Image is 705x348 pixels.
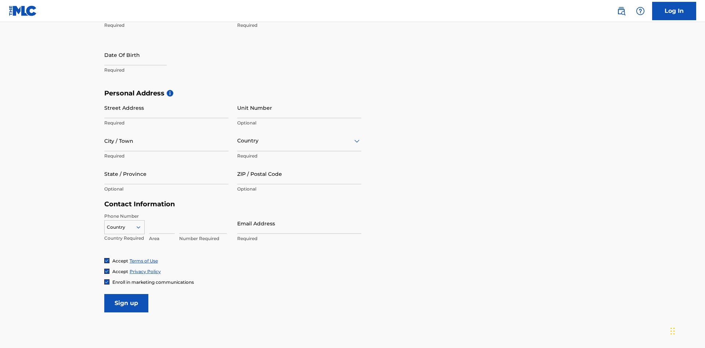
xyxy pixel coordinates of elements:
[104,89,601,98] h5: Personal Address
[149,235,175,242] p: Area
[130,269,161,274] a: Privacy Policy
[237,120,361,126] p: Optional
[237,186,361,192] p: Optional
[104,22,228,29] p: Required
[130,258,158,264] a: Terms of Use
[104,120,228,126] p: Required
[104,235,145,242] p: Country Required
[104,153,228,159] p: Required
[633,4,648,18] div: Help
[237,22,361,29] p: Required
[614,4,629,18] a: Public Search
[104,67,228,73] p: Required
[9,6,37,16] img: MLC Logo
[636,7,645,15] img: help
[112,279,194,285] span: Enroll in marketing communications
[652,2,696,20] a: Log In
[617,7,626,15] img: search
[237,235,361,242] p: Required
[112,269,128,274] span: Accept
[167,90,173,97] span: i
[668,313,705,348] iframe: Chat Widget
[104,200,361,209] h5: Contact Information
[105,280,109,284] img: checkbox
[105,269,109,273] img: checkbox
[104,186,228,192] p: Optional
[237,153,361,159] p: Required
[112,258,128,264] span: Accept
[179,235,227,242] p: Number Required
[104,294,148,312] input: Sign up
[670,320,675,342] div: Drag
[105,258,109,263] img: checkbox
